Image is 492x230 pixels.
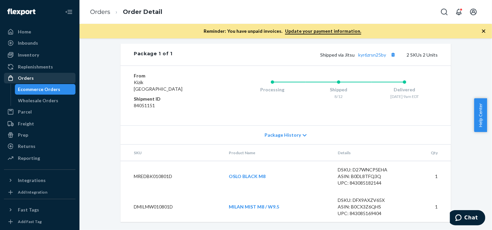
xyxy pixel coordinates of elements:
[18,120,34,127] div: Freight
[4,26,75,37] a: Home
[18,155,40,161] div: Reporting
[4,38,75,48] a: Inbounds
[123,8,162,16] a: Order Detail
[15,84,76,95] a: Ecommerce Orders
[338,204,400,210] div: ASIN: B0CX3Z6QHS
[4,130,75,140] a: Prep
[121,145,223,161] th: SKU
[18,132,28,138] div: Prep
[134,102,213,109] dd: 84051151
[4,141,75,152] a: Returns
[18,97,59,104] div: Wholesale Orders
[204,28,361,34] p: Reminder: You have unpaid invoices.
[338,197,400,204] div: DSKU: DFX9AXZV65X
[18,219,42,224] div: Add Fast Tag
[239,86,306,93] div: Processing
[4,205,75,215] button: Fast Tags
[338,173,400,180] div: ASIN: B0DL8TFQ3Q
[18,28,31,35] div: Home
[450,210,485,227] iframe: Opens a widget where you can chat to one of our agents
[90,8,110,16] a: Orders
[18,75,34,81] div: Orders
[338,180,400,186] div: UPC: 843085182144
[229,204,279,209] a: MILAN MIST M8 / W9.5
[15,95,76,106] a: Wholesale Orders
[371,94,438,99] div: [DATE] 9am EDT
[338,166,400,173] div: DSKU: D27WNCP5EHA
[405,145,451,161] th: Qty
[306,86,372,93] div: Shipped
[7,9,35,15] img: Flexport logo
[223,145,332,161] th: Product Name
[18,189,47,195] div: Add Integration
[333,145,406,161] th: Details
[134,50,172,59] div: Package 1 of 1
[285,28,361,34] a: Update your payment information.
[4,62,75,72] a: Replenishments
[4,175,75,186] button: Integrations
[121,161,223,192] td: MREDBK010801D
[4,107,75,117] a: Parcel
[18,109,32,115] div: Parcel
[474,98,487,132] button: Help Center
[134,72,213,79] dt: From
[18,143,35,150] div: Returns
[320,52,397,58] span: Shipped via Jitsu
[371,86,438,93] div: Delivered
[358,52,386,58] a: kyr6zrsn25by
[18,64,53,70] div: Replenishments
[172,50,438,59] div: 2 SKUs 2 Units
[389,50,397,59] button: Copy tracking number
[18,52,39,58] div: Inventory
[438,5,451,19] button: Open Search Box
[18,40,38,46] div: Inbounds
[4,218,75,226] a: Add Fast Tag
[18,177,46,184] div: Integrations
[452,5,466,19] button: Open notifications
[18,207,39,213] div: Fast Tags
[405,192,451,222] td: 1
[265,132,301,138] span: Package History
[134,79,182,92] span: Kizik [GEOGRAPHIC_DATA]
[229,173,266,179] a: OSLO BLACK M8
[134,96,213,102] dt: Shipment ID
[306,94,372,99] div: 8/12
[4,73,75,83] a: Orders
[4,153,75,163] a: Reporting
[338,210,400,217] div: UPC: 843085169404
[4,118,75,129] a: Freight
[405,161,451,192] td: 1
[4,50,75,60] a: Inventory
[62,5,75,19] button: Close Navigation
[85,2,168,22] ol: breadcrumbs
[121,192,223,222] td: DMILMW010801D
[467,5,480,19] button: Open account menu
[4,188,75,196] a: Add Integration
[18,86,61,93] div: Ecommerce Orders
